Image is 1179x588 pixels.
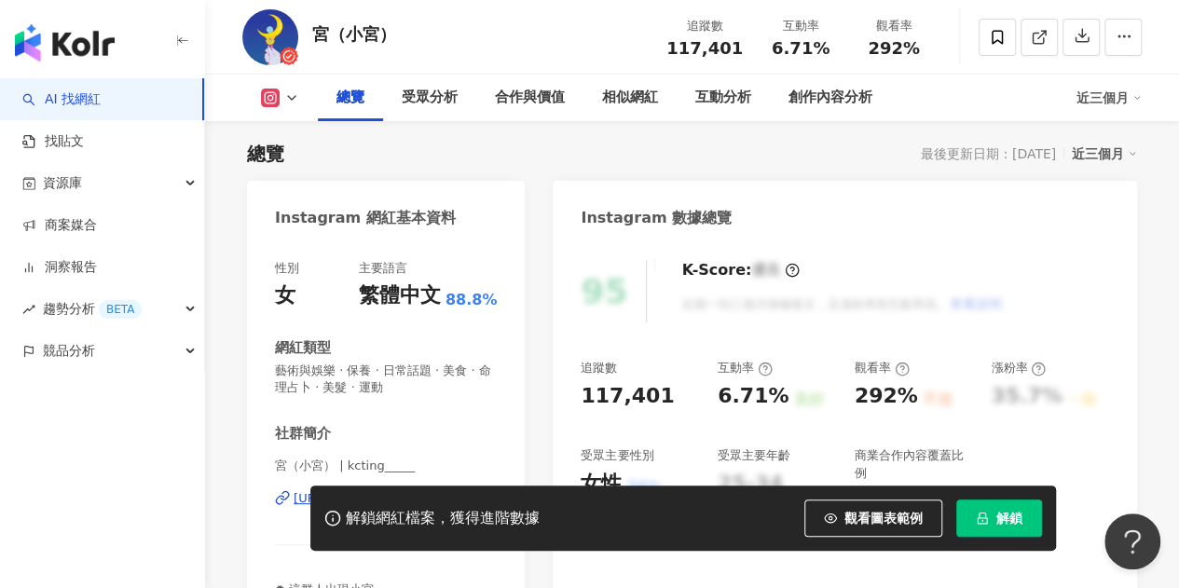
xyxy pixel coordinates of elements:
[446,290,498,310] span: 88.8%
[242,9,298,65] img: KOL Avatar
[22,258,97,277] a: 洞察報告
[43,162,82,204] span: 資源庫
[718,360,773,376] div: 互動率
[1076,83,1142,113] div: 近三個月
[991,360,1046,376] div: 漲粉率
[247,141,284,167] div: 總覽
[695,87,751,109] div: 互動分析
[15,24,115,62] img: logo
[275,362,497,396] span: 藝術與娛樂 · 保養 · 日常話題 · 美食 · 命理占卜 · 美髮 · 運動
[996,511,1022,526] span: 解鎖
[22,216,97,235] a: 商案媒合
[581,360,617,376] div: 追蹤數
[921,146,1056,161] div: 最後更新日期：[DATE]
[602,87,658,109] div: 相似網紅
[581,208,732,228] div: Instagram 數據總覽
[275,208,456,228] div: Instagram 網紅基本資料
[275,260,299,277] div: 性別
[275,424,331,444] div: 社群簡介
[765,17,836,35] div: 互動率
[275,281,295,310] div: 女
[788,87,872,109] div: 創作內容分析
[855,382,918,411] div: 292%
[666,17,743,35] div: 追蹤數
[43,288,142,330] span: 趨勢分析
[336,87,364,109] div: 總覽
[855,447,973,481] div: 商業合作內容覆蓋比例
[956,499,1042,537] button: 解鎖
[772,39,829,58] span: 6.71%
[581,447,653,464] div: 受眾主要性別
[22,303,35,316] span: rise
[804,499,942,537] button: 觀看圖表範例
[855,360,910,376] div: 觀看率
[275,458,497,474] span: 宮（小宮） | kcting_____
[844,511,923,526] span: 觀看圖表範例
[275,338,331,358] div: 網紅類型
[976,512,989,525] span: lock
[581,382,674,411] div: 117,401
[868,39,920,58] span: 292%
[681,260,800,280] div: K-Score :
[359,281,441,310] div: 繁體中文
[312,22,396,46] div: 宮（小宮）
[346,509,540,528] div: 解鎖網紅檔案，獲得進階數據
[402,87,458,109] div: 受眾分析
[666,38,743,58] span: 117,401
[858,17,929,35] div: 觀看率
[718,447,790,464] div: 受眾主要年齡
[43,330,95,372] span: 競品分析
[581,470,622,499] div: 女性
[359,260,407,277] div: 主要語言
[22,132,84,151] a: 找貼文
[718,382,788,411] div: 6.71%
[1072,142,1137,166] div: 近三個月
[22,90,101,109] a: searchAI 找網紅
[99,300,142,319] div: BETA
[495,87,565,109] div: 合作與價值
